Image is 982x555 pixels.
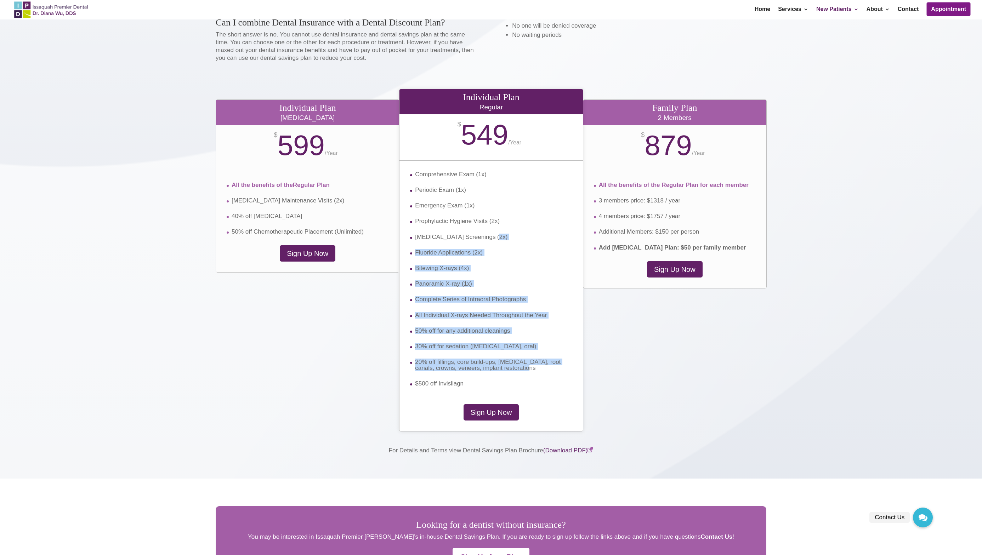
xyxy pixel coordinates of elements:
[415,218,500,224] span: Prophylactic Hygiene Visits (2x)
[599,228,699,235] span: Additional Members: $150 per person
[415,187,466,193] span: Periodic Exam (1x)
[645,130,692,161] span: 879
[216,114,399,121] span: [MEDICAL_DATA]
[415,202,475,209] span: Emergency Exam (1x)
[325,150,338,156] span: Year
[415,296,526,303] span: Complete Series of Intraoral Photographs
[869,512,910,523] div: Contact Us
[232,182,330,188] span: All the benefits of the
[415,327,510,334] span: 50% off for any additional cleanings
[415,265,469,271] span: Bitewing X-rays (4x)
[867,7,890,19] a: About
[913,508,933,527] a: Contact Us
[232,213,302,219] span: 40% off [MEDICAL_DATA]
[458,120,461,128] span: $
[216,447,766,454] div: For Details and Terms view Dental Savings Plan Brochure
[508,139,521,145] span: Year
[325,150,326,156] span: /
[692,150,693,156] span: /
[583,103,766,114] h2: Family Plan
[415,249,483,256] span: Fluoride Applications (2x)
[778,7,808,19] a: Services
[641,131,645,139] span: $
[599,244,746,251] strong: Add [MEDICAL_DATA] Plan: $50 per family member
[415,234,507,240] span: [MEDICAL_DATA] Screenings (2x)
[280,245,335,262] a: Sign Up Now
[926,2,971,16] a: Appointment
[816,7,859,19] a: New Patients
[237,520,745,533] h2: Looking for a dentist without insurance?
[293,182,330,188] strong: Regular Plan
[415,312,547,319] span: All Individual X-rays Needed Throughout the Year
[216,31,476,62] p: The short answer is no. You cannot use dental insurance and dental savings plan at the same time....
[701,533,733,540] a: Contact Us
[898,7,919,19] a: Contact
[216,18,476,31] h2: Can I combine Dental Insurance with a Dental Discount Plan?
[415,359,561,371] span: 20% off fillings, core build-ups, [MEDICAL_DATA], root canals, crowns, veneers, implant restorations
[461,119,508,150] span: 549
[248,533,734,540] span: You may be interested in Issaquah Premier [PERSON_NAME]’s in-house Dental Savings Plan. If you ar...
[599,197,681,204] span: 3 members price: $1318 / year
[512,30,766,40] li: No waiting periods
[274,131,278,139] span: $
[512,21,766,30] li: No one will be denied coverage
[508,139,510,145] span: /
[415,280,472,287] span: Panoramic X-ray (1x)
[599,182,749,188] span: All the benefits of the Regular Plan for each member
[464,404,519,420] a: Sign Up Now
[399,93,583,104] h2: Individual Plan
[755,7,770,19] a: Home
[399,104,583,111] span: Regular
[647,261,703,277] a: Sign Up Now
[692,150,705,156] span: Year
[415,343,536,350] span: 30% off for sedation ([MEDICAL_DATA], oral)
[599,213,681,219] span: 4 members price: $1757 / year
[216,103,399,114] h2: Individual Plan
[278,130,325,161] span: 599
[415,380,464,387] span: $500 off Invisliagn
[543,447,594,454] a: (Download PDF)
[415,171,486,178] span: Comprehensive Exam (1x)
[232,197,344,204] span: [MEDICAL_DATA] Maintenance Visits (2x)
[583,114,766,121] span: 2 Members
[232,228,364,235] span: 50% off Chemotherapeutic Placement (Unlimited)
